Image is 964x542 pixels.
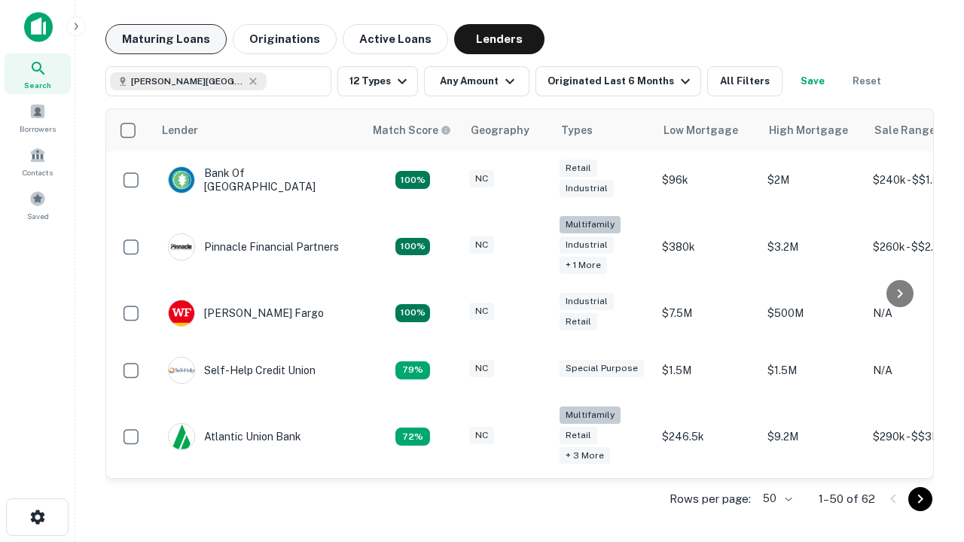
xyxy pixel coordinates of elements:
[105,24,227,54] button: Maturing Loans
[757,488,795,510] div: 50
[789,66,837,96] button: Save your search to get updates of matches that match your search criteria.
[168,357,316,384] div: Self-help Credit Union
[819,490,875,508] p: 1–50 of 62
[168,423,301,450] div: Atlantic Union Bank
[233,24,337,54] button: Originations
[560,257,607,274] div: + 1 more
[469,170,494,187] div: NC
[168,233,339,260] div: Pinnacle Financial Partners
[168,300,324,327] div: [PERSON_NAME] Fargo
[343,24,448,54] button: Active Loans
[560,427,597,444] div: Retail
[560,160,597,177] div: Retail
[153,109,364,151] th: Lender
[552,109,654,151] th: Types
[169,358,194,383] img: picture
[561,121,593,139] div: Types
[664,121,738,139] div: Low Mortgage
[760,285,865,342] td: $500M
[560,406,621,424] div: Multifamily
[20,123,56,135] span: Borrowers
[364,109,462,151] th: Capitalize uses an advanced AI algorithm to match your search with the best lender. The match sco...
[27,210,49,222] span: Saved
[548,72,694,90] div: Originated Last 6 Months
[469,236,494,254] div: NC
[454,24,545,54] button: Lenders
[395,238,430,256] div: Matching Properties: 25, hasApolloMatch: undefined
[23,166,53,178] span: Contacts
[760,109,865,151] th: High Mortgage
[24,12,53,42] img: capitalize-icon.png
[654,151,760,209] td: $96k
[162,121,198,139] div: Lender
[560,236,614,254] div: Industrial
[843,66,891,96] button: Reset
[760,342,865,399] td: $1.5M
[373,122,448,139] h6: Match Score
[131,75,244,88] span: [PERSON_NAME][GEOGRAPHIC_DATA], [GEOGRAPHIC_DATA]
[654,209,760,285] td: $380k
[535,66,701,96] button: Originated Last 6 Months
[707,66,782,96] button: All Filters
[24,79,51,91] span: Search
[462,109,552,151] th: Geography
[874,121,935,139] div: Sale Range
[670,490,751,508] p: Rows per page:
[760,209,865,285] td: $3.2M
[469,303,494,320] div: NC
[169,300,194,326] img: picture
[560,293,614,310] div: Industrial
[395,171,430,189] div: Matching Properties: 14, hasApolloMatch: undefined
[654,399,760,475] td: $246.5k
[560,216,621,233] div: Multifamily
[560,180,614,197] div: Industrial
[337,66,418,96] button: 12 Types
[395,428,430,446] div: Matching Properties: 10, hasApolloMatch: undefined
[5,53,71,94] a: Search
[760,151,865,209] td: $2M
[654,342,760,399] td: $1.5M
[424,66,529,96] button: Any Amount
[889,422,964,494] iframe: Chat Widget
[560,447,610,464] div: + 3 more
[560,360,644,377] div: Special Purpose
[169,234,194,260] img: picture
[769,121,848,139] div: High Mortgage
[469,427,494,444] div: NC
[560,313,597,330] div: Retail
[471,121,529,139] div: Geography
[469,360,494,377] div: NC
[5,97,71,138] a: Borrowers
[169,424,194,449] img: picture
[654,285,760,342] td: $7.5M
[654,109,760,151] th: Low Mortgage
[5,141,71,181] a: Contacts
[373,122,451,139] div: Capitalize uses an advanced AI algorithm to match your search with the best lender. The match sco...
[395,304,430,322] div: Matching Properties: 14, hasApolloMatch: undefined
[169,167,194,193] img: picture
[5,184,71,225] a: Saved
[760,399,865,475] td: $9.2M
[168,166,349,193] div: Bank Of [GEOGRAPHIC_DATA]
[908,487,932,511] button: Go to next page
[395,361,430,379] div: Matching Properties: 11, hasApolloMatch: undefined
